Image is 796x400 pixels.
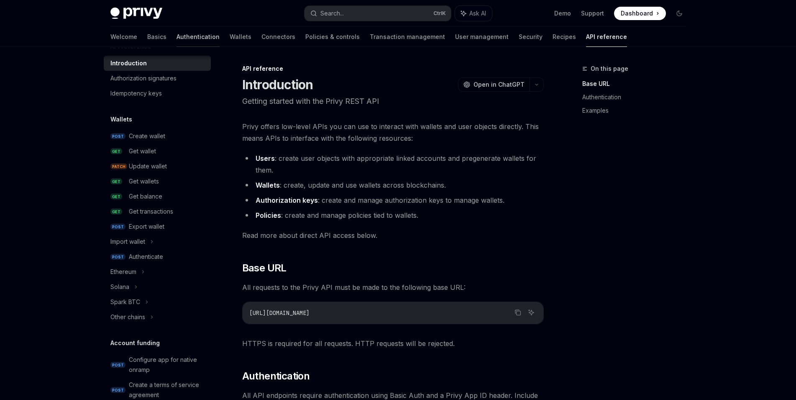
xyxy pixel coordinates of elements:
a: Demo [554,9,571,18]
a: Dashboard [614,7,666,20]
img: dark logo [110,8,162,19]
a: Authorization signatures [104,71,211,86]
a: Policies & controls [305,27,360,47]
li: : create user objects with appropriate linked accounts and pregenerate wallets for them. [242,152,544,176]
div: Search... [320,8,344,18]
div: Export wallet [129,222,164,232]
span: HTTPS is required for all requests. HTTP requests will be rejected. [242,338,544,349]
a: Security [519,27,543,47]
a: Introduction [104,56,211,71]
h5: Wallets [110,114,132,124]
span: POST [110,254,125,260]
a: Welcome [110,27,137,47]
a: POSTConfigure app for native onramp [104,352,211,377]
h5: Account funding [110,338,160,348]
strong: Wallets [256,181,280,189]
span: Privy offers low-level APIs you can use to interact with wallets and user objects directly. This ... [242,121,544,144]
button: Ask AI [526,307,537,318]
a: Authentication [177,27,220,47]
span: Dashboard [621,9,653,18]
div: Configure app for native onramp [129,355,206,375]
div: Ethereum [110,267,136,277]
a: Base URL [582,77,693,90]
span: POST [110,224,125,230]
div: API reference [242,65,544,73]
span: All requests to the Privy API must be made to the following base URL: [242,281,544,293]
a: Connectors [261,27,295,47]
span: GET [110,148,122,155]
span: Open in ChatGPT [474,80,525,89]
a: GETGet wallets [104,174,211,189]
a: GETGet transactions [104,204,211,219]
div: Update wallet [129,161,167,171]
a: GETGet wallet [104,144,211,159]
div: Get wallets [129,176,159,186]
span: POST [110,133,125,139]
a: PATCHUpdate wallet [104,159,211,174]
span: [URL][DOMAIN_NAME] [249,309,310,317]
a: Examples [582,104,693,117]
div: Spark BTC [110,297,140,307]
span: GET [110,194,122,200]
div: Other chains [110,312,145,322]
button: Copy the contents from the code block [512,307,523,318]
a: Basics [147,27,166,47]
span: GET [110,209,122,215]
button: Toggle dark mode [673,7,686,20]
a: Recipes [553,27,576,47]
div: Introduction [110,58,147,68]
h1: Introduction [242,77,313,92]
div: Idempotency keys [110,88,162,98]
div: Get transactions [129,206,173,217]
div: Authorization signatures [110,73,177,83]
span: On this page [591,64,628,74]
div: Get balance [129,191,162,201]
a: Wallets [230,27,251,47]
a: POSTAuthenticate [104,249,211,264]
span: PATCH [110,163,127,170]
span: POST [110,362,125,368]
a: Idempotency keys [104,86,211,101]
a: API reference [586,27,627,47]
span: Ctrl K [433,10,446,17]
a: GETGet balance [104,189,211,204]
div: Solana [110,282,129,292]
span: Base URL [242,261,287,275]
a: POSTCreate wallet [104,129,211,144]
span: Ask AI [469,9,486,18]
a: User management [455,27,509,47]
div: Import wallet [110,237,145,247]
div: Create wallet [129,131,165,141]
div: Create a terms of service agreement [129,380,206,400]
a: POSTExport wallet [104,219,211,234]
p: Getting started with the Privy REST API [242,95,544,107]
div: Authenticate [129,252,163,262]
span: Read more about direct API access below. [242,230,544,241]
button: Ask AI [455,6,492,21]
button: Search...CtrlK [305,6,451,21]
li: : create and manage authorization keys to manage wallets. [242,194,544,206]
strong: Authorization keys [256,196,318,204]
span: Authentication [242,369,310,383]
button: Open in ChatGPT [458,77,530,92]
a: Support [581,9,604,18]
span: GET [110,178,122,185]
strong: Policies [256,211,281,219]
a: Authentication [582,90,693,104]
a: Transaction management [370,27,445,47]
strong: Users [256,154,275,163]
div: Get wallet [129,146,156,156]
span: POST [110,387,125,393]
li: : create and manage policies tied to wallets. [242,209,544,221]
li: : create, update and use wallets across blockchains. [242,179,544,191]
